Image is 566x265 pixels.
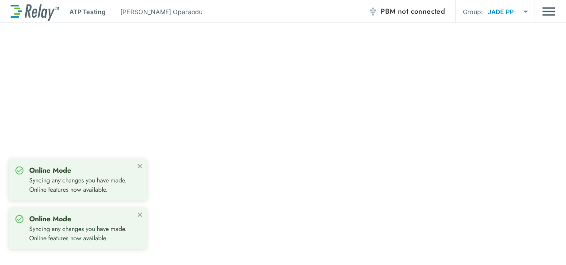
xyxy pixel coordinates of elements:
[15,166,24,175] img: Online
[476,238,557,258] iframe: Resource center
[120,7,203,16] p: [PERSON_NAME] Oparaodu
[29,176,134,194] p: Syncing any changes you have made. Online features now available.
[29,224,134,243] p: Syncing any changes you have made. Online features now available.
[463,7,483,16] p: Group:
[381,5,445,18] span: PBM
[398,6,445,16] span: not connected
[69,7,106,16] p: ATP Testing
[368,7,377,16] img: Offline Icon
[137,211,143,218] button: close
[542,3,555,20] button: Main menu
[15,215,24,223] img: Online
[11,2,59,21] img: LuminUltra Relay
[137,163,143,170] button: close
[29,165,71,175] strong: Online Mode
[365,3,448,20] button: PBM not connected
[542,3,555,20] img: Drawer Icon
[29,214,71,224] strong: Online Mode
